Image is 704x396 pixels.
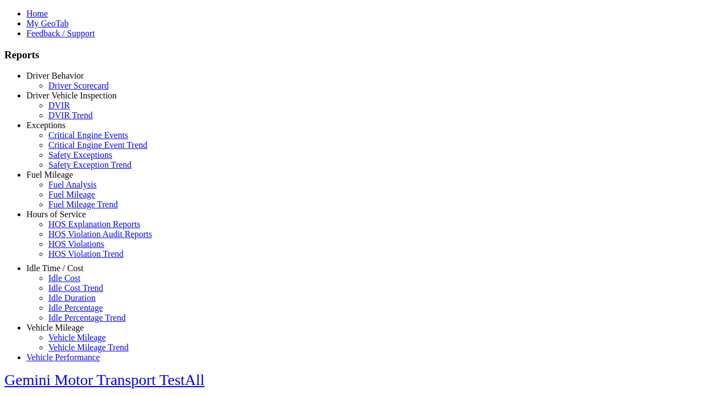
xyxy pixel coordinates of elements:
a: HOS Explanation Reports [48,219,140,229]
a: Idle Duration [48,293,96,302]
a: Idle Time / Cost [26,263,84,273]
a: My GeoTab [26,19,69,28]
a: Driver Vehicle Inspection [26,91,117,100]
a: Idle Percentage Trend [48,313,125,322]
a: Idle Percentage [48,303,103,312]
a: Exceptions [26,120,65,130]
a: Safety Exceptions [48,150,112,159]
a: Feedback / Support [26,29,95,38]
a: Vehicle Mileage [48,333,106,342]
h3: Reports [4,49,700,61]
a: Fuel Analysis [48,180,97,189]
a: Fuel Mileage Trend [48,200,118,209]
a: Hours of Service [26,210,86,219]
a: Idle Cost Trend [48,283,103,293]
a: Critical Engine Event Trend [48,140,147,150]
a: Fuel Mileage [48,190,95,199]
a: Idle Cost [48,273,80,283]
a: HOS Violation Trend [48,249,124,258]
a: Driver Scorecard [48,81,109,90]
a: Gemini Motor Transport TestAll [4,371,205,388]
a: Vehicle Mileage Trend [48,343,129,352]
a: Critical Engine Events [48,130,128,140]
a: Safety Exception Trend [48,160,131,169]
a: Vehicle Mileage [26,323,84,332]
a: Driver Behavior [26,71,84,80]
a: Vehicle Performance [26,353,100,362]
a: Fuel Mileage [26,170,73,179]
a: DVIR Trend [48,111,92,120]
a: Home [26,9,48,18]
a: DVIR [48,101,70,110]
a: HOS Violation Audit Reports [48,229,152,239]
a: HOS Violations [48,239,104,249]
